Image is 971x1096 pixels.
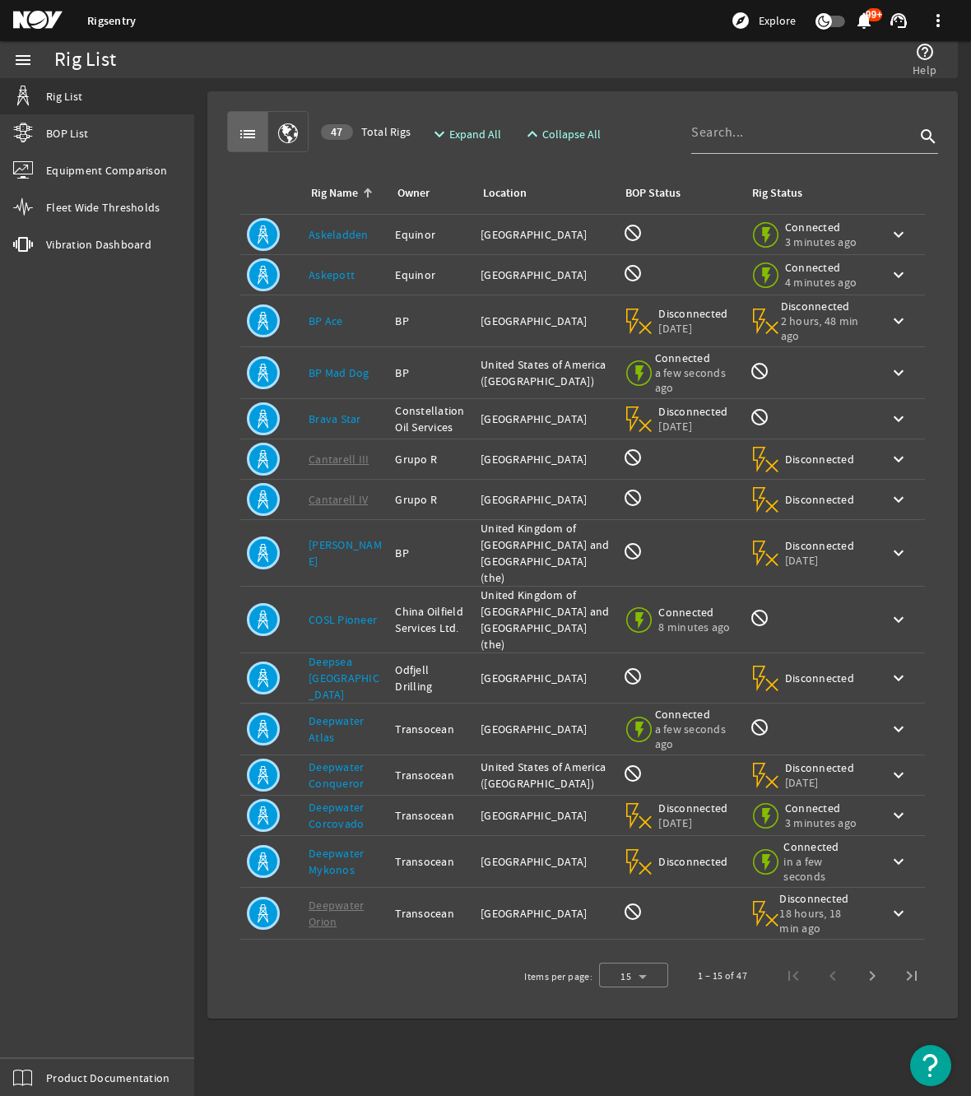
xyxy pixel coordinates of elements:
span: a few seconds ago [655,365,733,395]
mat-icon: keyboard_arrow_down [889,668,908,688]
button: more_vert [918,1,958,40]
span: Connected [785,801,857,815]
div: [GEOGRAPHIC_DATA] [481,267,610,283]
span: 4 minutes ago [785,275,857,290]
button: Next page [853,956,892,996]
mat-icon: keyboard_arrow_down [889,719,908,739]
div: [GEOGRAPHIC_DATA] [481,721,610,737]
div: [GEOGRAPHIC_DATA] [481,313,610,329]
div: [GEOGRAPHIC_DATA] [481,670,610,686]
a: Cantarell IV [309,492,368,507]
i: search [918,127,938,146]
span: Disconnected [785,538,855,553]
div: [GEOGRAPHIC_DATA] [481,411,610,427]
span: Explore [759,12,796,29]
div: Items per page: [524,968,592,985]
mat-icon: keyboard_arrow_down [889,490,908,509]
a: Deepwater Atlas [309,713,364,745]
mat-icon: explore [731,11,750,30]
span: [DATE] [785,775,855,790]
span: [DATE] [658,815,728,830]
mat-icon: keyboard_arrow_down [889,409,908,429]
span: 8 minutes ago [658,620,730,634]
a: Deepwater Orion [309,898,364,929]
span: Disconnected [779,891,862,906]
div: Grupo R [395,451,467,467]
button: 99+ [855,12,872,30]
button: Open Resource Center [910,1045,951,1086]
div: Rig Status [752,184,802,202]
mat-icon: notifications [854,11,874,30]
div: Equinor [395,226,467,243]
span: Connected [655,351,733,365]
div: China Oilfield Services Ltd. [395,603,467,636]
span: Disconnected [658,306,728,321]
mat-icon: Rig Monitoring not available for this rig [750,407,769,427]
div: 1 – 15 of 47 [698,968,747,984]
span: Rig List [46,88,82,104]
mat-icon: BOP Monitoring not available for this rig [623,488,643,508]
span: Connected [785,220,857,235]
div: Rig Name [311,184,358,202]
mat-icon: Rig Monitoring not available for this rig [750,361,769,381]
a: Deepwater Mykonos [309,846,364,877]
span: [DATE] [785,553,855,568]
a: COSL Pioneer [309,612,377,627]
div: Transocean [395,905,467,922]
div: Owner [395,184,461,202]
mat-icon: help_outline [915,42,935,62]
div: BP [395,545,467,561]
span: a few seconds ago [655,722,733,751]
span: Disconnected [785,671,855,685]
div: Location [483,184,527,202]
mat-icon: BOP Monitoring not available for this rig [623,223,643,243]
div: [GEOGRAPHIC_DATA] [481,226,610,243]
a: BP Ace [309,313,343,328]
a: Rigsentry [87,13,136,29]
mat-icon: BOP Monitoring not available for this rig [623,448,643,467]
span: Disconnected [785,760,855,775]
mat-icon: keyboard_arrow_down [889,852,908,871]
div: BP [395,313,467,329]
button: Last page [892,956,932,996]
button: Expand All [423,119,508,149]
div: United Kingdom of [GEOGRAPHIC_DATA] and [GEOGRAPHIC_DATA] (the) [481,587,610,652]
span: Disconnected [781,299,862,313]
span: 3 minutes ago [785,235,857,249]
mat-icon: expand_less [523,124,536,144]
a: Deepwater Corcovado [309,800,364,831]
div: [GEOGRAPHIC_DATA] [481,451,610,467]
mat-icon: Rig Monitoring not available for this rig [750,608,769,628]
span: Help [913,62,936,78]
button: Explore [724,7,802,34]
mat-icon: keyboard_arrow_down [889,610,908,629]
mat-icon: keyboard_arrow_down [889,449,908,469]
mat-icon: keyboard_arrow_down [889,225,908,244]
mat-icon: keyboard_arrow_down [889,806,908,825]
div: Transocean [395,767,467,783]
div: United States of America ([GEOGRAPHIC_DATA]) [481,759,610,792]
span: [DATE] [658,321,728,336]
span: Disconnected [785,452,855,467]
span: BOP List [46,125,88,142]
span: 2 hours, 48 min ago [781,313,862,343]
span: Connected [655,707,733,722]
button: Collapse All [516,119,607,149]
span: Connected [783,839,862,854]
a: Deepsea [GEOGRAPHIC_DATA] [309,654,379,702]
span: Disconnected [658,854,728,869]
mat-icon: BOP Monitoring not available for this rig [623,902,643,922]
input: Search... [691,123,915,142]
div: Grupo R [395,491,467,508]
span: Disconnected [658,404,728,419]
span: 3 minutes ago [785,815,857,830]
div: Rig List [54,52,116,68]
span: Connected [658,605,730,620]
mat-icon: BOP Monitoring not available for this rig [623,764,643,783]
span: [DATE] [658,419,728,434]
mat-icon: keyboard_arrow_down [889,311,908,331]
mat-icon: keyboard_arrow_down [889,765,908,785]
span: Vibration Dashboard [46,236,151,253]
a: Askeladden [309,227,369,242]
div: 47 [321,124,353,140]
